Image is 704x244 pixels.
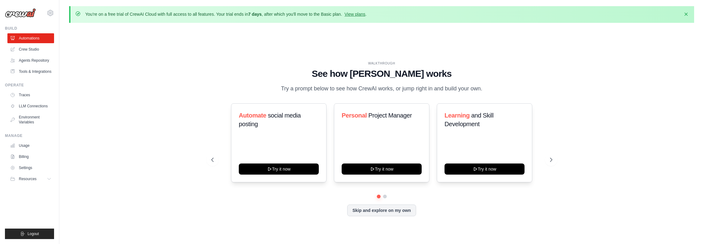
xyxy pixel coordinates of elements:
img: Logo [5,8,36,18]
span: social media posting [239,112,301,127]
div: WALKTHROUGH [211,61,552,66]
a: Crew Studio [7,44,54,54]
button: Skip and explore on my own [347,205,416,216]
a: Agents Repository [7,56,54,65]
strong: 7 days [248,12,262,17]
a: Billing [7,152,54,162]
a: Usage [7,141,54,151]
button: Try it now [342,163,422,175]
div: Operate [5,83,54,88]
a: View plans [344,12,365,17]
span: Project Manager [368,112,412,119]
button: Try it now [239,163,319,175]
h1: See how [PERSON_NAME] works [211,68,552,79]
span: Logout [27,231,39,236]
div: Build [5,26,54,31]
span: Personal [342,112,367,119]
a: Tools & Integrations [7,67,54,77]
button: Resources [7,174,54,184]
div: Manage [5,133,54,138]
span: Resources [19,176,36,181]
a: Settings [7,163,54,173]
a: Environment Variables [7,112,54,127]
button: Try it now [445,163,525,175]
p: Try a prompt below to see how CrewAI works, or jump right in and build your own. [278,84,486,93]
button: Logout [5,229,54,239]
span: Learning [445,112,470,119]
a: Automations [7,33,54,43]
p: You're on a free trial of CrewAI Cloud with full access to all features. Your trial ends in , aft... [85,11,367,17]
span: Automate [239,112,266,119]
a: LLM Connections [7,101,54,111]
span: and Skill Development [445,112,493,127]
a: Traces [7,90,54,100]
